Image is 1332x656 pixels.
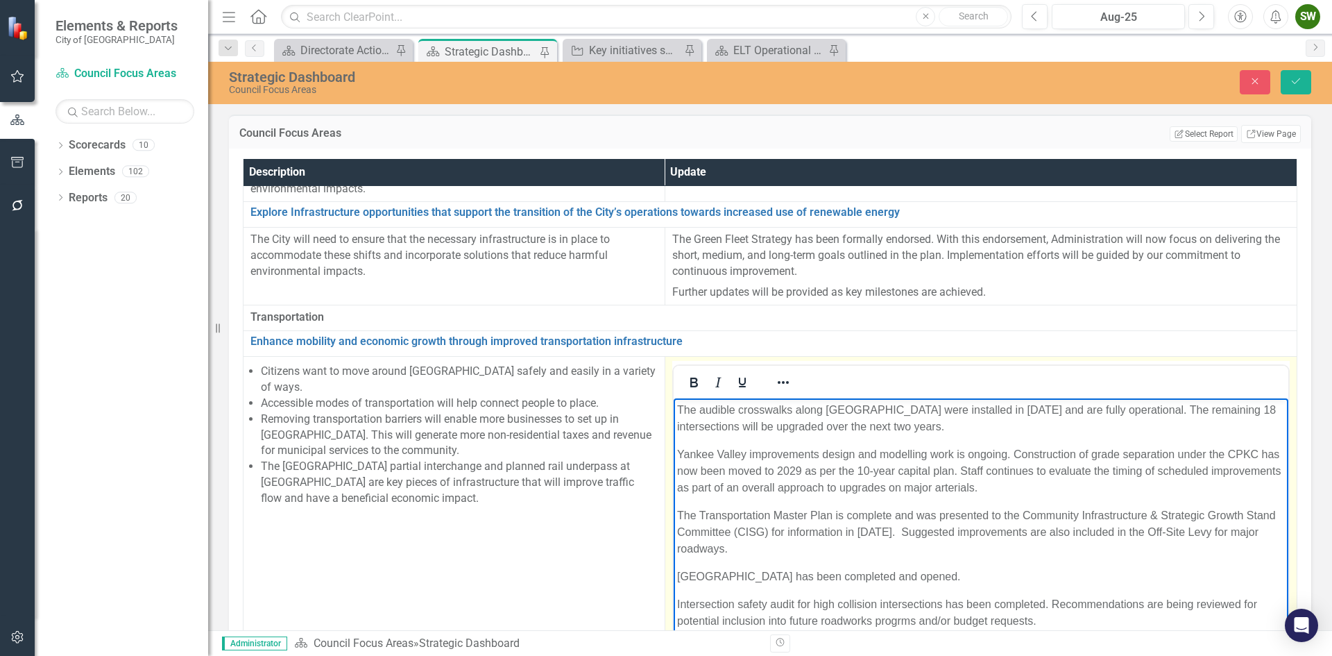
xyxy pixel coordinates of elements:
div: Strategic Dashboard [419,637,520,650]
a: Reports [69,190,108,206]
div: Strategic Dashboard [445,43,536,60]
a: Directorate Action Plan [277,42,392,59]
small: City of [GEOGRAPHIC_DATA] [55,34,178,45]
div: Aug-25 [1057,9,1180,26]
a: Key initiatives supporting Council's focus areas [566,42,681,59]
div: 102 [122,166,149,178]
button: Search [939,7,1008,26]
div: Council Focus Areas [229,85,836,95]
a: Council Focus Areas [55,66,194,82]
iframe: Rich Text Area [674,398,1288,641]
div: 10 [133,140,155,151]
a: Elements [69,164,115,180]
div: Strategic Dashboard [229,69,836,85]
h3: Council Focus Areas [239,127,704,140]
button: Italic [706,373,730,392]
a: Explore Infrastructure opportunities that support the transition of the City’s operations towards... [250,206,1290,219]
a: Scorecards [69,137,126,153]
p: Further updates will be provided as key milestones are achieved. [672,282,1290,301]
div: Directorate Action Plan [300,42,392,59]
button: Reveal or hide additional toolbar items [771,373,795,392]
div: ELT Operational Plan [733,42,825,59]
li: Removing transportation barriers will enable more businesses to set up in [GEOGRAPHIC_DATA]. This... [261,412,658,460]
p: The City will need to ensure that the necessary infrastructure is in place to accommodate these s... [250,232,658,280]
p: The Green Fleet Strategy has been formally endorsed. With this endorsement, Administration will n... [672,232,1290,283]
span: Administrator [222,637,287,650]
li: Accessible modes of transportation will help connect people to place. [261,396,658,412]
a: Council Focus Areas [314,637,413,650]
button: Bold [682,373,706,392]
li: The [GEOGRAPHIC_DATA] partial interchange and planned rail underpass at [GEOGRAPHIC_DATA] are key... [261,459,658,507]
div: » [294,636,760,652]
a: Enhance mobility and economic growth through improved transportation infrastructure [250,335,1290,348]
button: Underline [731,373,754,392]
img: ClearPoint Strategy [6,15,32,41]
button: Aug-25 [1052,4,1185,29]
div: Open Intercom Messenger [1285,609,1318,642]
a: ELT Operational Plan [710,42,825,59]
span: Elements & Reports [55,17,178,34]
input: Search ClearPoint... [281,5,1011,29]
div: 20 [114,192,137,203]
input: Search Below... [55,99,194,124]
a: View Page [1241,125,1301,143]
button: SW [1295,4,1320,29]
button: Select Report [1170,126,1237,142]
span: Transportation [250,310,1290,326]
div: Key initiatives supporting Council's focus areas [589,42,681,59]
li: Citizens want to move around [GEOGRAPHIC_DATA] safely and easily in a variety of ways. [261,364,658,396]
span: Search [959,10,989,22]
